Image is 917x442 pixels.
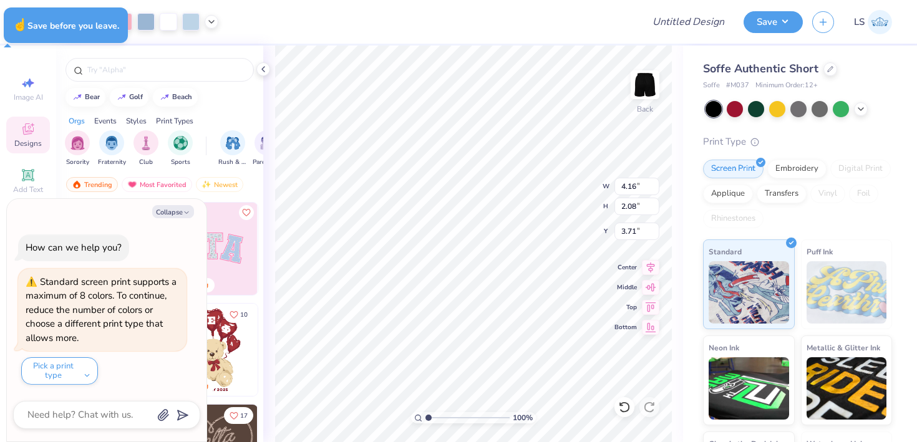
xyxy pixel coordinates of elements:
[153,88,198,107] button: beach
[65,88,105,107] button: bear
[240,413,248,419] span: 17
[726,80,749,91] span: # M037
[253,130,281,167] button: filter button
[26,241,122,254] div: How can we help you?
[614,283,637,292] span: Middle
[224,306,253,323] button: Like
[171,158,190,167] span: Sports
[129,94,143,100] div: golf
[156,115,193,127] div: Print Types
[257,304,349,396] img: e74243e0-e378-47aa-a400-bc6bcb25063a
[643,9,734,34] input: Untitled Design
[226,136,240,150] img: Rush & Bid Image
[703,160,764,178] div: Screen Print
[614,263,637,272] span: Center
[614,323,637,332] span: Bottom
[14,138,42,148] span: Designs
[703,185,753,203] div: Applique
[709,357,789,420] img: Neon Ink
[257,203,349,295] img: 5ee11766-d822-42f5-ad4e-763472bf8dcf
[168,130,193,167] button: filter button
[218,158,247,167] span: Rush & Bid
[854,15,865,29] span: LS
[133,130,158,167] button: filter button
[709,261,789,324] img: Standard
[703,61,818,76] span: Soffe Authentic Short
[110,88,148,107] button: golf
[126,115,147,127] div: Styles
[709,245,742,258] span: Standard
[13,185,43,195] span: Add Text
[172,94,192,100] div: beach
[807,357,887,420] img: Metallic & Glitter Ink
[703,209,764,228] div: Rhinestones
[614,303,637,312] span: Top
[854,10,892,34] a: LS
[218,130,247,167] div: filter for Rush & Bid
[757,185,807,203] div: Transfers
[637,103,653,115] div: Back
[868,10,892,34] img: Lakshmi Suresh Ambati
[160,94,170,101] img: trend_line.gif
[810,185,845,203] div: Vinyl
[122,177,192,192] div: Most Favorited
[21,357,98,385] button: Pick a print type
[105,136,119,150] img: Fraternity Image
[85,94,100,100] div: bear
[70,136,85,150] img: Sorority Image
[173,136,188,150] img: Sports Image
[117,94,127,101] img: trend_line.gif
[703,135,892,149] div: Print Type
[260,136,274,150] img: Parent's Weekend Image
[72,180,82,189] img: trending.gif
[152,205,194,218] button: Collapse
[168,130,193,167] div: filter for Sports
[239,205,254,220] button: Like
[98,158,126,167] span: Fraternity
[201,180,211,189] img: Newest.gif
[755,80,818,91] span: Minimum Order: 12 +
[98,130,126,167] button: filter button
[94,115,117,127] div: Events
[633,72,657,97] img: Back
[139,158,153,167] span: Club
[133,130,158,167] div: filter for Club
[65,130,90,167] button: filter button
[127,180,137,189] img: most_fav.gif
[218,130,247,167] button: filter button
[744,11,803,33] button: Save
[14,92,43,102] span: Image AI
[72,94,82,101] img: trend_line.gif
[767,160,827,178] div: Embroidery
[830,160,891,178] div: Digital Print
[253,158,281,167] span: Parent's Weekend
[513,412,533,423] span: 100 %
[26,276,177,344] div: Standard screen print supports a maximum of 8 colors. To continue, reduce the number of colors or...
[709,341,739,354] span: Neon Ink
[807,261,887,324] img: Puff Ink
[65,130,90,167] div: filter for Sorority
[86,64,246,76] input: Try "Alpha"
[165,304,258,396] img: 587403a7-0594-4a7f-b2bd-0ca67a3ff8dd
[98,130,126,167] div: filter for Fraternity
[807,341,880,354] span: Metallic & Glitter Ink
[165,203,258,295] img: 9980f5e8-e6a1-4b4a-8839-2b0e9349023c
[196,177,243,192] div: Newest
[849,185,878,203] div: Foil
[703,80,720,91] span: Soffe
[224,407,253,424] button: Like
[66,158,89,167] span: Sorority
[253,130,281,167] div: filter for Parent's Weekend
[139,136,153,150] img: Club Image
[66,177,118,192] div: Trending
[240,312,248,318] span: 10
[807,245,833,258] span: Puff Ink
[69,115,85,127] div: Orgs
